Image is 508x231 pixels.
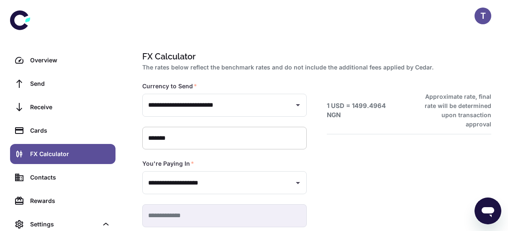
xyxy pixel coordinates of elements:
[142,82,197,90] label: Currency to Send
[10,167,115,187] a: Contacts
[30,56,110,65] div: Overview
[417,92,491,129] h6: Approximate rate, final rate will be determined upon transaction approval
[142,159,194,168] label: You're Paying In
[142,50,488,63] h1: FX Calculator
[10,144,115,164] a: FX Calculator
[475,8,491,24] button: T
[10,50,115,70] a: Overview
[30,173,110,182] div: Contacts
[10,121,115,141] a: Cards
[10,97,115,117] a: Receive
[30,196,110,205] div: Rewards
[475,198,501,224] iframe: Button to launch messaging window
[10,74,115,94] a: Send
[30,79,110,88] div: Send
[30,126,110,135] div: Cards
[30,103,110,112] div: Receive
[10,191,115,211] a: Rewards
[292,99,304,111] button: Open
[327,101,401,120] h6: 1 USD = 1499.4964 NGN
[292,177,304,189] button: Open
[30,149,110,159] div: FX Calculator
[30,220,98,229] div: Settings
